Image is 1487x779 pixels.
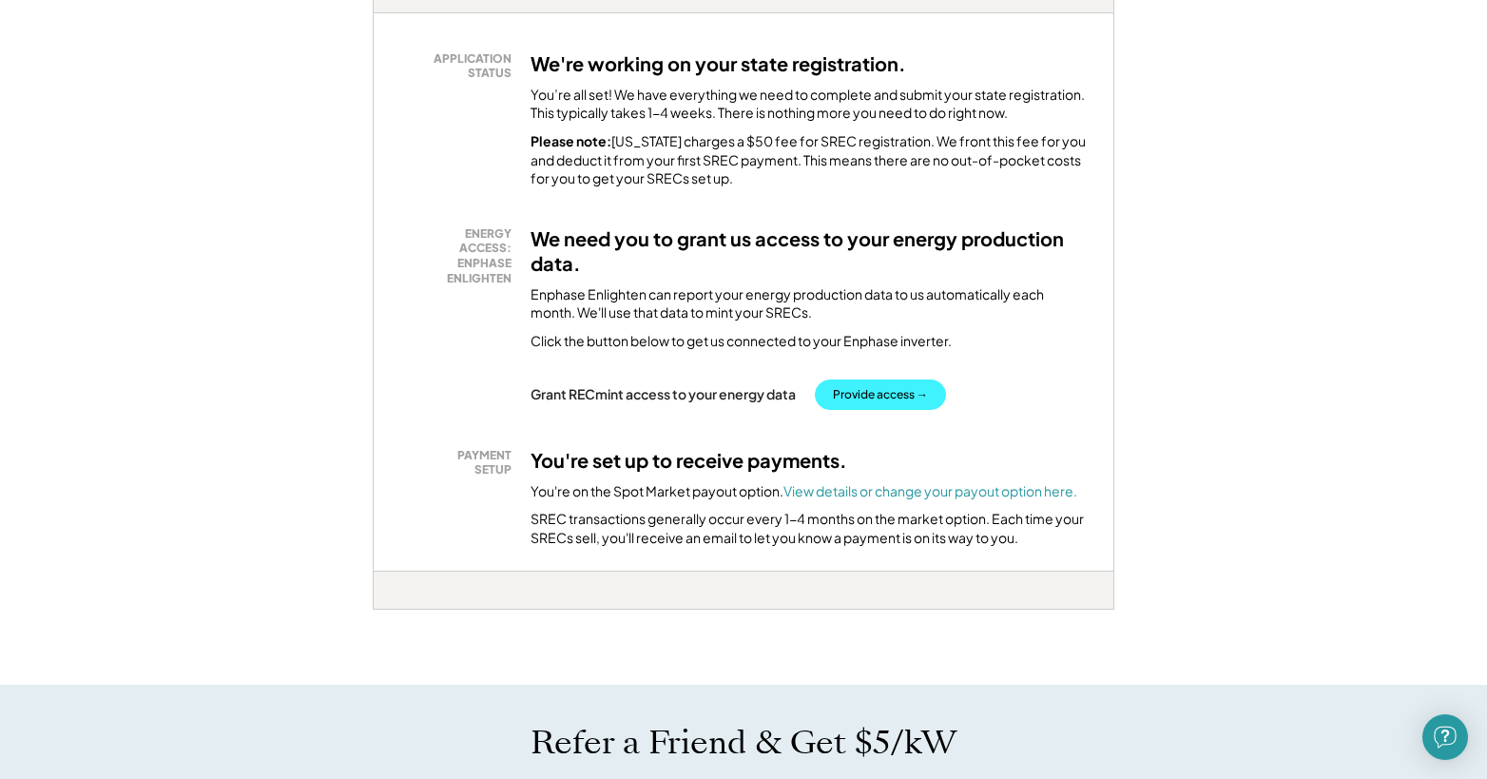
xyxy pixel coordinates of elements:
div: zxhmksiy - MD 1.5x (BT) [373,610,433,617]
div: SREC transactions generally occur every 1-4 months on the market option. Each time your SRECs sel... [531,510,1090,547]
div: PAYMENT SETUP [407,448,512,477]
a: View details or change your payout option here. [783,482,1077,499]
button: Provide access → [815,380,946,410]
div: You're on the Spot Market payout option. [531,482,1077,501]
strong: Please note: [531,132,611,149]
div: Open Intercom Messenger [1422,714,1468,760]
div: [US_STATE] charges a $50 fee for SREC registration. We front this fee for you and deduct it from ... [531,132,1090,188]
h3: You're set up to receive payments. [531,448,847,473]
div: You’re all set! We have everything we need to complete and submit your state registration. This t... [531,86,1090,123]
div: Enphase Enlighten can report your energy production data to us automatically each month. We'll us... [531,285,1090,322]
h3: We need you to grant us access to your energy production data. [531,226,1090,276]
div: Click the button below to get us connected to your Enphase inverter. [531,332,952,351]
div: ENERGY ACCESS: ENPHASE ENLIGHTEN [407,226,512,285]
div: APPLICATION STATUS [407,51,512,81]
div: Grant RECmint access to your energy data [531,385,796,402]
h3: We're working on your state registration. [531,51,906,76]
h1: Refer a Friend & Get $5/kW [531,723,956,763]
